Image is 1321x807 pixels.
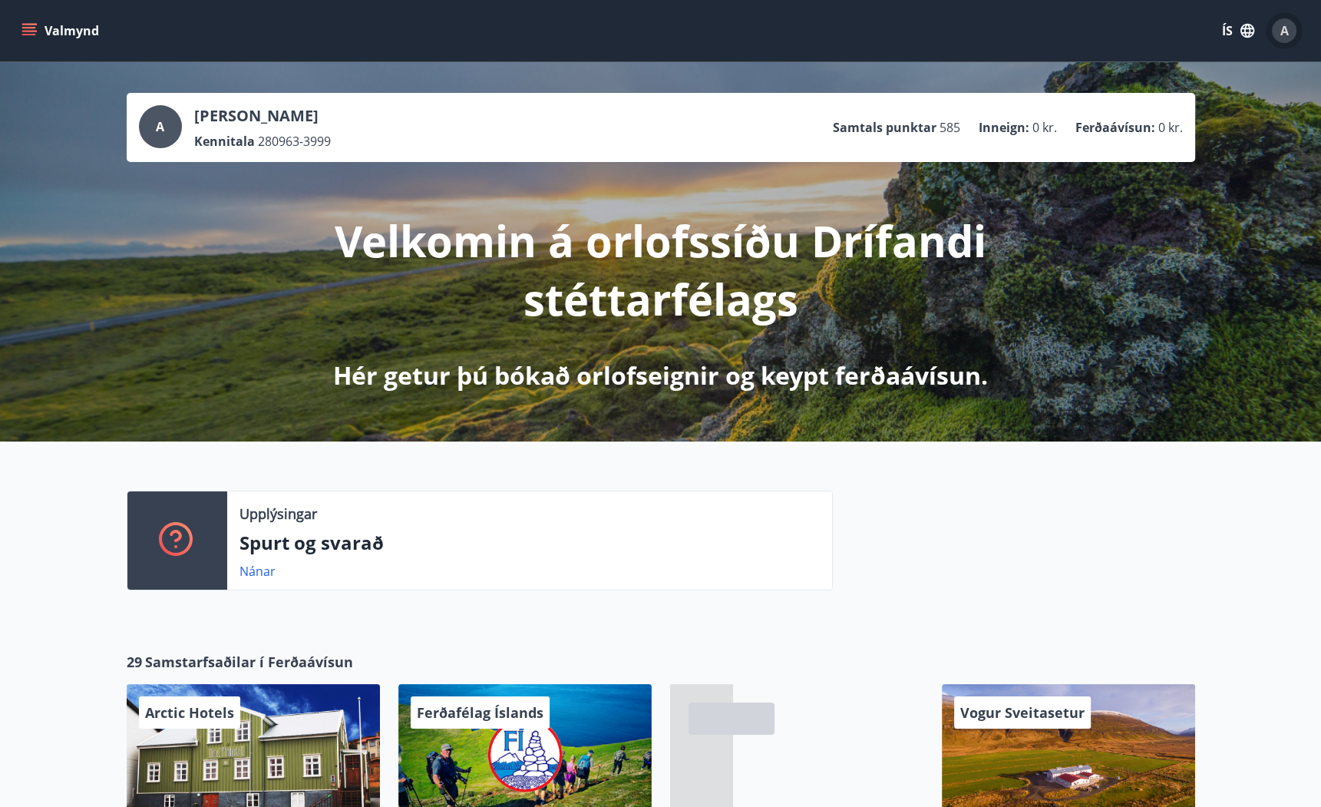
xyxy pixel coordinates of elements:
span: 29 [127,652,142,672]
span: Arctic Hotels [145,703,234,722]
p: Inneign : [979,119,1029,136]
span: Vogur Sveitasetur [960,703,1085,722]
button: menu [18,17,105,45]
a: Nánar [239,563,276,580]
p: Velkomin á orlofssíðu Drífandi stéttarfélags [256,211,1066,328]
button: A [1266,12,1303,49]
p: Samtals punktar [833,119,936,136]
p: Upplýsingar [239,504,317,524]
span: A [156,118,164,135]
p: [PERSON_NAME] [194,105,331,127]
p: Ferðaávísun : [1075,119,1155,136]
span: 585 [940,119,960,136]
span: Samstarfsaðilar í Ferðaávísun [145,652,353,672]
span: 280963-3999 [258,133,331,150]
button: ÍS [1214,17,1263,45]
span: 0 kr. [1032,119,1057,136]
span: 0 kr. [1158,119,1183,136]
p: Kennitala [194,133,255,150]
p: Spurt og svarað [239,530,820,556]
span: Ferðafélag Íslands [417,703,543,722]
span: A [1280,22,1289,39]
p: Hér getur þú bókað orlofseignir og keypt ferðaávísun. [333,359,988,392]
